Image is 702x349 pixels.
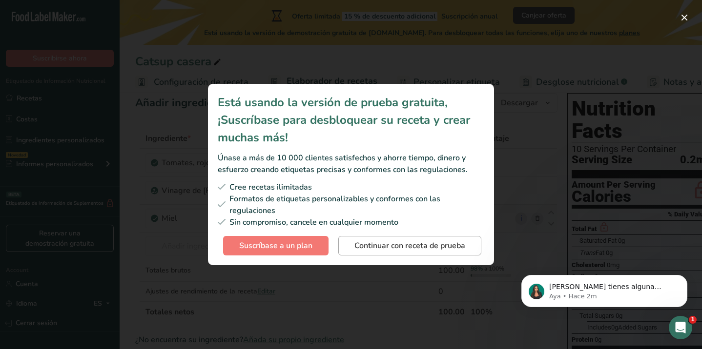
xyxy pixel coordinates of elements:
[354,240,465,252] span: Continuar con receta de prueba
[218,152,484,175] div: Únase a más de 10 000 clientes satisfechos y ahorre tiempo, dinero y esfuerzo creando etiquetas p...
[338,236,481,255] button: Continuar con receta de prueba
[239,240,312,252] span: Suscríbase a un plan
[218,94,484,146] div: Está usando la versión de prueba gratuita, ¡Suscríbase para desbloquear su receta y crear muchas ...
[689,316,697,324] span: 1
[507,254,702,323] iframe: Intercom notifications mensaje
[218,216,484,228] div: Sin compromiso, cancele en cualquier momento
[669,316,692,339] iframe: Intercom live chat
[218,193,484,216] div: Formatos de etiquetas personalizables y conformes con las regulaciones
[223,236,329,255] button: Suscríbase a un plan
[218,181,484,193] div: Cree recetas ilimitadas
